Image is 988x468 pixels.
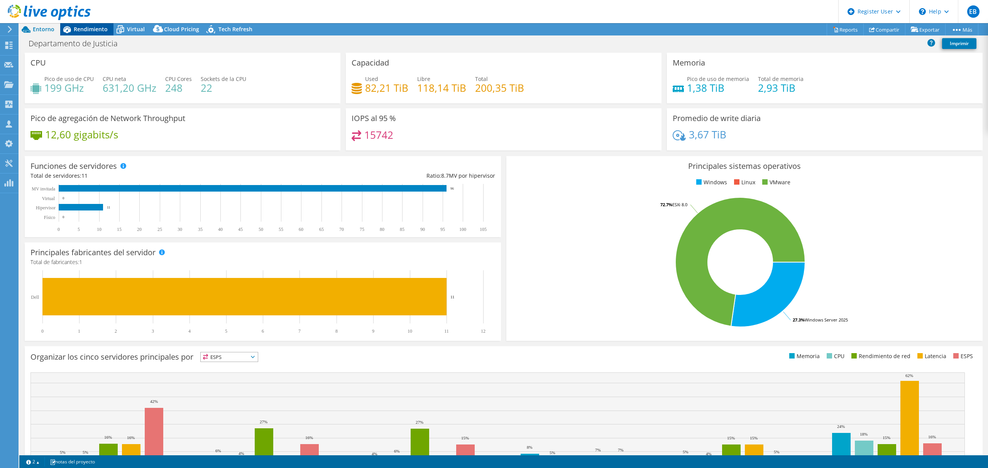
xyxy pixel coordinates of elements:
[165,75,192,82] span: CPU Cores
[365,75,378,82] span: Used
[837,424,845,429] text: 24%
[33,25,54,33] span: Entorno
[44,457,100,466] a: notas del proyecto
[417,84,466,92] h4: 118,14 TiB
[198,227,203,232] text: 35
[475,75,488,82] span: Total
[750,436,758,440] text: 15%
[103,84,156,92] h4: 631,20 GHz
[305,435,313,440] text: 16%
[218,227,223,232] text: 40
[408,328,412,334] text: 10
[201,84,246,92] h4: 22
[299,227,303,232] text: 60
[951,352,973,360] li: ESPS
[78,227,80,232] text: 5
[178,227,182,232] text: 30
[849,352,910,360] li: Rendimiento de red
[450,187,454,190] text: 96
[758,75,804,82] span: Total de memoria
[372,451,377,456] text: 4%
[441,172,449,179] span: 8.7
[218,25,252,33] span: Tech Refresh
[83,450,88,455] text: 5%
[63,215,64,219] text: 0
[689,130,726,139] h4: 3,67 TiB
[774,449,780,454] text: 5%
[827,24,864,35] a: Reports
[905,24,946,35] a: Exportar
[335,328,338,334] text: 8
[550,450,555,455] text: 5%
[103,75,126,82] span: CPU neta
[225,328,227,334] text: 5
[440,227,445,232] text: 95
[825,352,844,360] li: CPU
[238,227,243,232] text: 45
[883,435,890,440] text: 15%
[165,84,192,92] h4: 248
[152,328,154,334] text: 3
[760,178,790,187] li: VMware
[481,328,486,334] text: 12
[352,59,389,67] h3: Capacidad
[905,373,913,378] text: 62%
[660,202,672,207] tspan: 72.7%
[480,227,487,232] text: 105
[394,449,400,453] text: 6%
[201,75,246,82] span: Sockets de la CPU
[319,227,324,232] text: 65
[595,448,601,452] text: 7%
[673,114,761,123] h3: Promedio de write diaria
[30,59,46,67] h3: CPU
[58,227,60,232] text: 0
[30,258,495,266] h4: Total de fabricantes:
[79,258,82,266] span: 1
[420,227,425,232] text: 90
[115,328,117,334] text: 2
[942,38,976,49] a: Imprimir
[239,451,244,456] text: 4%
[967,5,980,18] span: EB
[339,227,344,232] text: 70
[687,75,749,82] span: Pico de uso de memoria
[263,172,495,180] div: Ratio: MV por hipervisor
[63,196,64,200] text: 0
[365,84,408,92] h4: 82,21 TiB
[618,448,624,452] text: 7%
[44,84,94,92] h4: 199 GHz
[352,114,396,123] h3: IOPS al 95 %
[157,227,162,232] text: 25
[45,130,118,139] h4: 12,60 gigabits/s
[30,172,263,180] div: Total de servidores:
[672,202,687,207] tspan: ESXi 8.0
[450,295,455,299] text: 11
[673,59,705,67] h3: Memoria
[683,449,689,454] text: 5%
[459,227,466,232] text: 100
[694,178,727,187] li: Windows
[732,178,755,187] li: Linux
[279,227,283,232] text: 55
[461,436,469,440] text: 15%
[727,436,735,440] text: 15%
[215,448,221,453] text: 6%
[417,75,430,82] span: Libre
[863,24,905,35] a: Compartir
[758,84,804,92] h4: 2,93 TiB
[21,457,45,466] a: 2
[915,352,946,360] li: Latencia
[25,39,130,48] h1: Departamento de Justicia
[400,227,404,232] text: 85
[793,317,805,323] tspan: 27.3%
[475,84,524,92] h4: 200,35 TiB
[860,432,868,436] text: 18%
[787,352,820,360] li: Memoria
[60,450,66,455] text: 5%
[107,205,110,209] text: 11
[260,419,267,424] text: 27%
[262,328,264,334] text: 6
[188,328,191,334] text: 4
[512,162,977,170] h3: Principales sistemas operativos
[416,420,423,424] text: 27%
